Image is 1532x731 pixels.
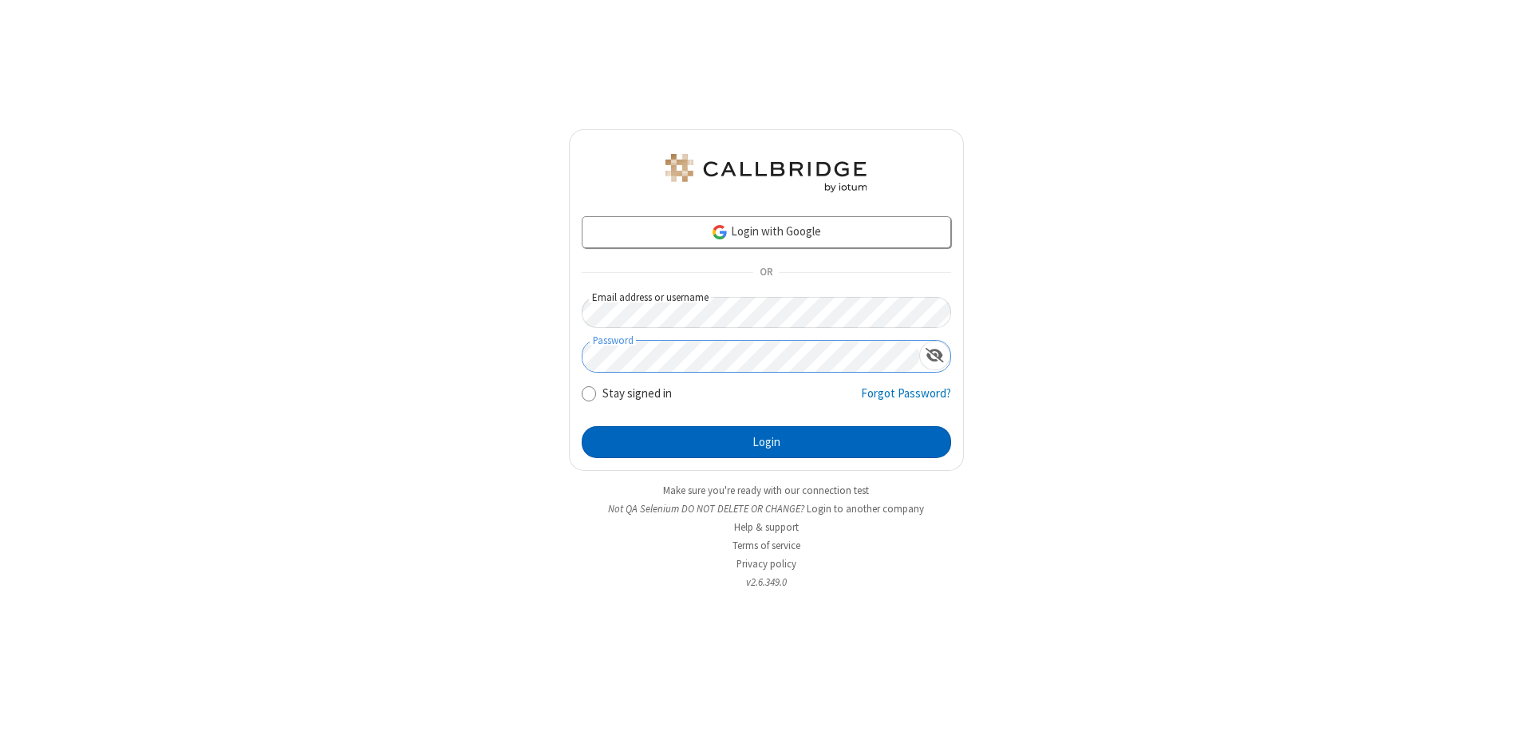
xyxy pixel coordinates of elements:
[582,216,951,248] a: Login with Google
[582,341,919,372] input: Password
[861,385,951,415] a: Forgot Password?
[711,223,728,241] img: google-icon.png
[807,501,924,516] button: Login to another company
[569,575,964,590] li: v2.6.349.0
[582,297,951,328] input: Email address or username
[1492,690,1520,720] iframe: Chat
[663,484,869,497] a: Make sure you're ready with our connection test
[734,520,799,534] a: Help & support
[602,385,672,403] label: Stay signed in
[582,426,951,458] button: Login
[919,341,950,370] div: Show password
[732,539,800,552] a: Terms of service
[753,262,779,284] span: OR
[569,501,964,516] li: Not QA Selenium DO NOT DELETE OR CHANGE?
[736,557,796,571] a: Privacy policy
[662,154,870,192] img: QA Selenium DO NOT DELETE OR CHANGE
